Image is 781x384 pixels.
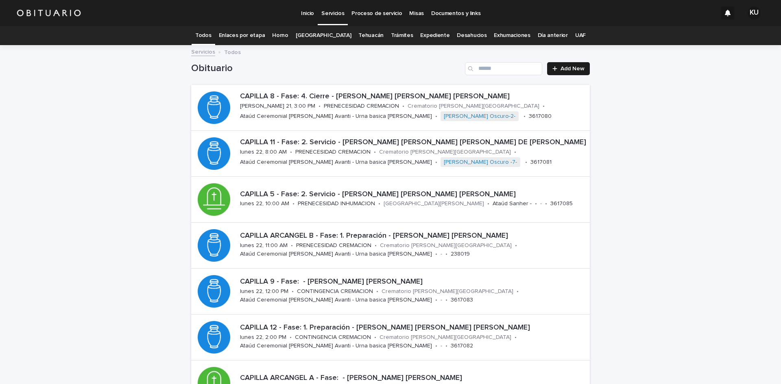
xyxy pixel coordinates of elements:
p: • [535,200,537,207]
p: • [514,149,516,156]
p: • [545,200,547,207]
p: Ataúd Ceremonial [PERSON_NAME] Avanti - Urna basica [PERSON_NAME] [240,343,432,349]
p: • [543,103,545,110]
p: [PERSON_NAME] 21, 3:00 PM [240,103,315,110]
a: Día anterior [538,26,568,45]
p: Crematorio [PERSON_NAME][GEOGRAPHIC_DATA] [408,103,539,110]
p: • [524,113,526,120]
p: • [374,149,376,156]
a: Desahucios [457,26,486,45]
a: [PERSON_NAME] Oscuro -7- [444,159,517,166]
p: • [291,242,293,249]
a: [GEOGRAPHIC_DATA] [296,26,351,45]
p: • [292,288,294,295]
input: Search [465,62,542,75]
p: Crematorio [PERSON_NAME][GEOGRAPHIC_DATA] [382,288,513,295]
p: [GEOGRAPHIC_DATA][PERSON_NAME] [384,200,484,207]
p: • [402,103,404,110]
p: - [540,200,542,207]
a: Tehuacán [358,26,384,45]
p: PRENECESIDAD CREMACION [295,149,371,156]
p: Ataúd Sanher - [493,200,532,207]
a: Enlaces por etapa [219,26,265,45]
p: PRENECESIDAD CREMACION [324,103,399,110]
div: KU [748,7,761,20]
p: • [515,242,517,249]
p: PRENECESIDAD CREMACION [296,242,371,249]
p: • [445,297,447,304]
p: • [517,288,519,295]
p: Todos [224,47,241,56]
a: Servicios [191,47,215,56]
p: • [525,159,527,166]
a: Horno [272,26,288,45]
p: • [292,200,295,207]
p: • [290,334,292,341]
img: HUM7g2VNRLqGMmR9WVqf [16,5,81,21]
p: PRENECESIDAD INHUMACION [298,200,375,207]
p: • [375,242,377,249]
p: • [515,334,517,341]
p: - [441,343,442,349]
a: CAPILLA 8 - Fase: 4. Cierre - [PERSON_NAME] [PERSON_NAME] [PERSON_NAME][PERSON_NAME] 21, 3:00 PM•... [191,85,590,131]
p: Crematorio [PERSON_NAME][GEOGRAPHIC_DATA] [380,334,511,341]
p: CONTINGENCIA CREMACION [295,334,371,341]
p: CAPILLA ARCANGEL A - Fase: - [PERSON_NAME] [PERSON_NAME] [240,374,587,383]
p: 3617083 [451,297,473,304]
a: Expediente [420,26,449,45]
p: - [441,251,442,258]
p: CAPILLA 5 - Fase: 2. Servicio - [PERSON_NAME] [PERSON_NAME] [PERSON_NAME] [240,190,587,199]
p: Ataúd Ceremonial [PERSON_NAME] Avanti - Urna basica [PERSON_NAME] [240,251,432,258]
p: CAPILLA 9 - Fase: - [PERSON_NAME] [PERSON_NAME] [240,278,587,286]
span: Add New [561,66,585,72]
p: Ataúd Ceremonial [PERSON_NAME] Avanti - Urna basica [PERSON_NAME] [240,159,432,166]
a: Exhumaciones [494,26,530,45]
p: 238019 [451,251,470,258]
p: 3617085 [550,200,573,207]
a: CAPILLA 12 - Fase: 1. Preparación - [PERSON_NAME] [PERSON_NAME] [PERSON_NAME]lunes 22, 2:00 PM•CO... [191,315,590,360]
p: lunes 22, 8:00 AM [240,149,287,156]
p: • [374,334,376,341]
p: • [378,200,380,207]
p: Ataúd Ceremonial [PERSON_NAME] Avanti - Urna basica [PERSON_NAME] [240,113,432,120]
a: Add New [547,62,590,75]
p: • [435,159,437,166]
a: Trámites [391,26,413,45]
p: CAPILLA 8 - Fase: 4. Cierre - [PERSON_NAME] [PERSON_NAME] [PERSON_NAME] [240,92,587,101]
p: CAPILLA 12 - Fase: 1. Preparación - [PERSON_NAME] [PERSON_NAME] [PERSON_NAME] [240,323,587,332]
p: • [445,343,447,349]
p: 3617082 [451,343,473,349]
p: lunes 22, 2:00 PM [240,334,286,341]
p: • [435,113,437,120]
p: Ataúd Ceremonial [PERSON_NAME] Avanti - Urna basica [PERSON_NAME] [240,297,432,304]
p: CAPILLA 11 - Fase: 2. Servicio - [PERSON_NAME] [PERSON_NAME] [PERSON_NAME] DE [PERSON_NAME] [240,138,587,147]
p: • [487,200,489,207]
a: [PERSON_NAME] Oscuro-2- [444,113,515,120]
p: lunes 22, 12:00 PM [240,288,288,295]
p: • [435,251,437,258]
a: CAPILLA 9 - Fase: - [PERSON_NAME] [PERSON_NAME]lunes 22, 12:00 PM•CONTINGENCIA CREMACION•Cremator... [191,269,590,315]
p: • [290,149,292,156]
p: lunes 22, 10:00 AM [240,200,289,207]
p: Crematorio [PERSON_NAME][GEOGRAPHIC_DATA] [379,149,511,156]
a: CAPILLA ARCANGEL B - Fase: 1. Preparación - [PERSON_NAME] [PERSON_NAME]lunes 22, 11:00 AM•PRENECE... [191,223,590,269]
p: • [445,251,447,258]
p: - [441,297,442,304]
a: UAF [575,26,586,45]
a: CAPILLA 5 - Fase: 2. Servicio - [PERSON_NAME] [PERSON_NAME] [PERSON_NAME]lunes 22, 10:00 AM•PRENE... [191,177,590,223]
p: 3617081 [530,159,552,166]
h1: Obituario [191,63,462,74]
a: Todos [195,26,211,45]
p: • [435,343,437,349]
p: 3617080 [529,113,552,120]
p: • [319,103,321,110]
p: • [435,297,437,304]
p: • [376,288,378,295]
a: CAPILLA 11 - Fase: 2. Servicio - [PERSON_NAME] [PERSON_NAME] [PERSON_NAME] DE [PERSON_NAME]lunes ... [191,131,590,177]
p: CAPILLA ARCANGEL B - Fase: 1. Preparación - [PERSON_NAME] [PERSON_NAME] [240,232,587,241]
p: Crematorio [PERSON_NAME][GEOGRAPHIC_DATA] [380,242,512,249]
p: lunes 22, 11:00 AM [240,242,288,249]
p: CONTINGENCIA CREMACION [297,288,373,295]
